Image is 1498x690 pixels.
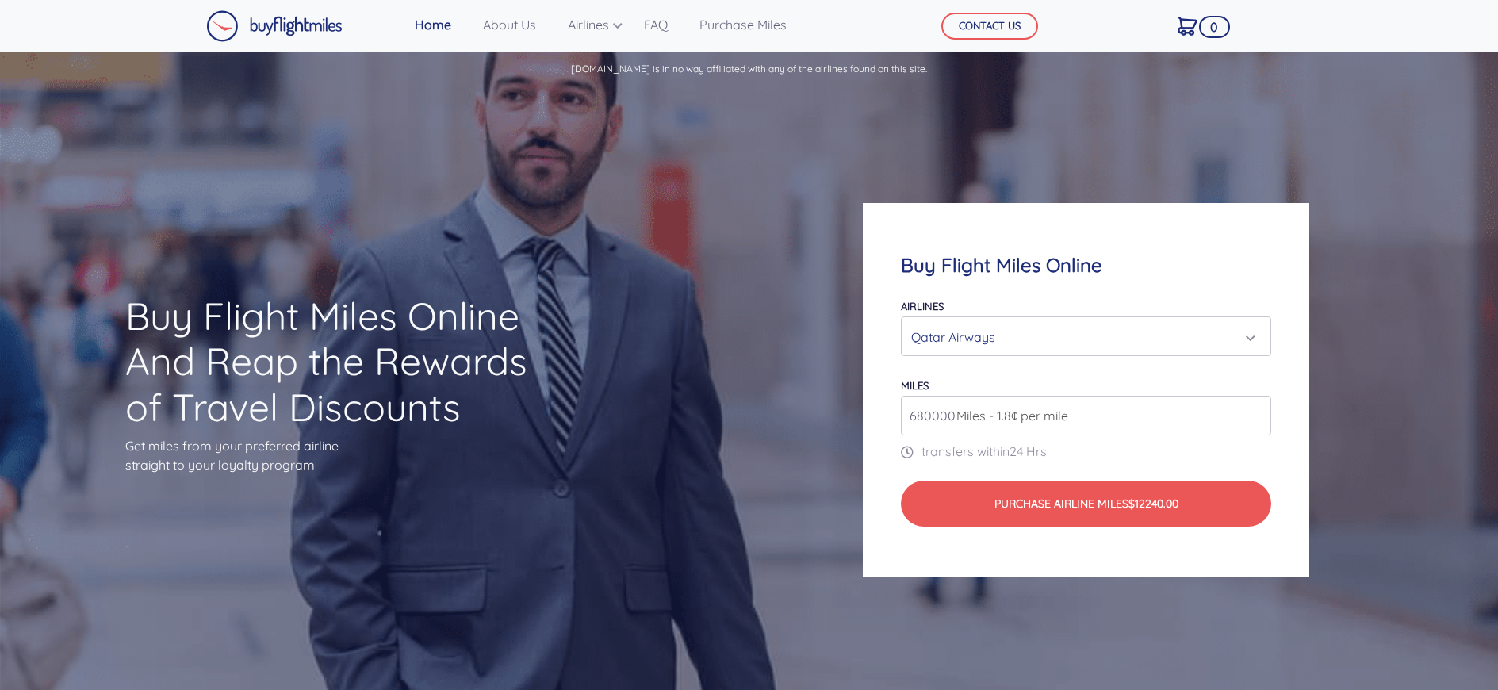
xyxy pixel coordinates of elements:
a: FAQ [638,9,674,40]
label: Airlines [901,300,944,312]
div: Qatar Airways [911,322,1252,352]
img: Buy Flight Miles Logo [206,10,343,42]
a: 0 [1171,9,1204,42]
h1: Buy Flight Miles Online And Reap the Rewards of Travel Discounts [125,293,550,431]
p: transfers within [901,442,1272,461]
span: $12240.00 [1128,496,1178,511]
button: Qatar Airways [901,316,1272,356]
a: Buy Flight Miles Logo [206,6,343,46]
a: About Us [477,9,542,40]
span: 0 [1199,16,1230,38]
p: Get miles from your preferred airline straight to your loyalty program [125,436,550,474]
span: 24 Hrs [1010,443,1047,459]
button: Purchase Airline Miles$12240.00 [901,481,1272,527]
label: miles [901,379,929,392]
h4: Buy Flight Miles Online [901,254,1272,277]
a: Home [408,9,458,40]
a: Airlines [561,9,619,40]
span: Miles - 1.8¢ per mile [948,406,1068,425]
button: CONTACT US [941,13,1038,40]
img: Cart [1178,17,1197,36]
a: Purchase Miles [693,9,793,40]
